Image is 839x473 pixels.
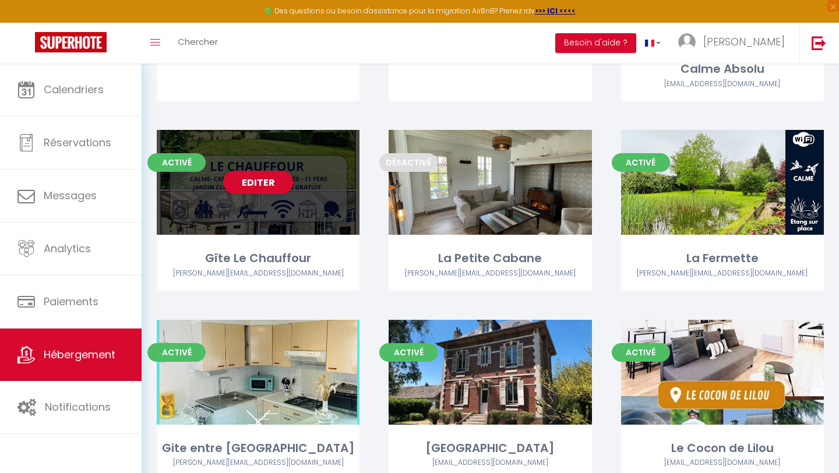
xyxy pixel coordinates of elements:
a: Editer [223,171,293,194]
span: Activé [147,153,206,172]
div: Airbnb [621,268,824,279]
span: Activé [147,343,206,362]
div: Airbnb [621,457,824,468]
span: Activé [379,343,438,362]
span: Hébergement [44,347,115,362]
span: Calendriers [44,82,104,97]
span: Désactivé [379,153,438,172]
div: Gîte Le Chauffour [157,249,359,267]
div: Gite entre [GEOGRAPHIC_DATA] [157,439,359,457]
span: Réservations [44,135,111,150]
div: Airbnb [389,457,591,468]
span: Analytics [44,241,91,256]
div: La Petite Cabane [389,249,591,267]
span: Activé [612,343,670,362]
a: Chercher [169,23,227,63]
span: [PERSON_NAME] [703,34,785,49]
div: Airbnb [157,268,359,279]
div: Airbnb [389,268,591,279]
span: Notifications [45,400,111,414]
div: Airbnb [621,79,824,90]
div: [GEOGRAPHIC_DATA] [389,439,591,457]
span: Chercher [178,36,218,48]
img: ... [678,33,696,51]
span: Activé [612,153,670,172]
span: Messages [44,188,97,203]
div: Airbnb [157,457,359,468]
a: ... [PERSON_NAME] [669,23,799,63]
img: logout [812,36,826,50]
div: Le Cocon de Lilou [621,439,824,457]
button: Besoin d'aide ? [555,33,636,53]
span: Paiements [44,294,98,309]
img: Super Booking [35,32,107,52]
a: >>> ICI <<<< [535,6,576,16]
div: La Fermette [621,249,824,267]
